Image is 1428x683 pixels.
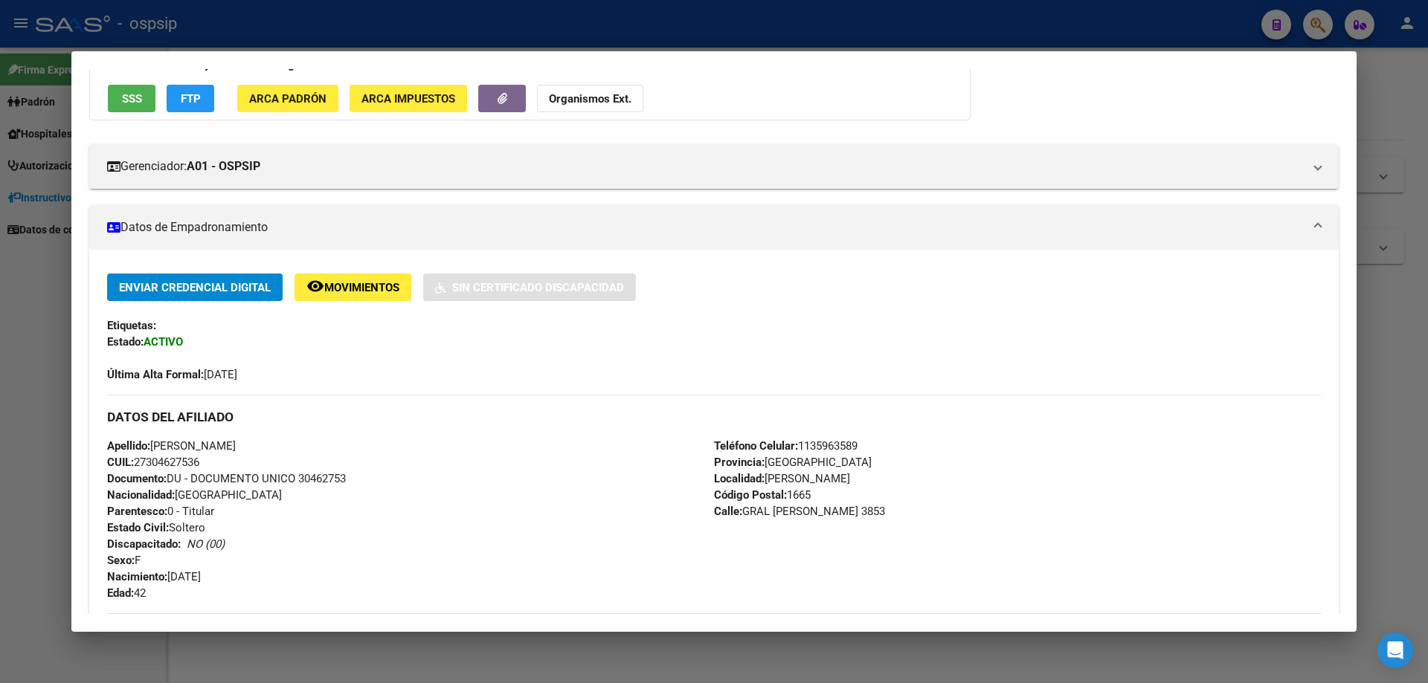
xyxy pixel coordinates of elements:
[107,456,134,469] strong: CUIL:
[167,85,214,112] button: FTP
[714,472,765,485] strong: Localidad:
[306,277,324,295] mat-icon: remove_red_eye
[107,521,205,534] span: Soltero
[714,488,787,502] strong: Código Postal:
[107,586,146,600] span: 42
[107,554,135,567] strong: Sexo:
[714,439,798,453] strong: Teléfono Celular:
[107,456,199,469] span: 27304627536
[107,439,236,453] span: [PERSON_NAME]
[249,92,327,106] span: ARCA Padrón
[350,85,467,112] button: ARCA Impuestos
[714,456,765,469] strong: Provincia:
[187,158,260,175] strong: A01 - OSPSIP
[107,439,150,453] strong: Apellido:
[107,335,144,349] strong: Estado:
[107,319,156,332] strong: Etiquetas:
[107,488,175,502] strong: Nacionalidad:
[324,281,399,294] span: Movimientos
[122,92,142,106] span: SSS
[107,521,169,534] strong: Estado Civil:
[107,505,214,518] span: 0 - Titular
[452,281,624,294] span: Sin Certificado Discapacidad
[119,281,271,294] span: Enviar Credencial Digital
[107,472,167,485] strong: Documento:
[1377,632,1413,668] div: Open Intercom Messenger
[107,570,201,583] span: [DATE]
[714,472,850,485] span: [PERSON_NAME]
[714,505,742,518] strong: Calle:
[107,219,1303,236] mat-panel-title: Datos de Empadronamiento
[237,85,338,112] button: ARCA Padrón
[107,586,134,600] strong: Edad:
[714,505,885,518] span: GRAL [PERSON_NAME] 3853
[107,368,237,381] span: [DATE]
[107,537,181,551] strong: Discapacitado:
[89,144,1339,189] mat-expansion-panel-header: Gerenciador:A01 - OSPSIP
[295,273,411,301] button: Movimientos
[714,488,811,502] span: 1665
[107,409,1321,425] h3: DATOS DEL AFILIADO
[89,205,1339,250] mat-expansion-panel-header: Datos de Empadronamiento
[549,92,631,106] strong: Organismos Ext.
[107,368,204,381] strong: Última Alta Formal:
[107,488,282,502] span: [GEOGRAPHIC_DATA]
[361,92,455,106] span: ARCA Impuestos
[108,85,155,112] button: SSS
[107,570,167,583] strong: Nacimiento:
[107,158,1303,175] mat-panel-title: Gerenciador:
[107,505,167,518] strong: Parentesco:
[537,85,643,112] button: Organismos Ext.
[714,439,858,453] span: 1135963589
[144,335,183,349] strong: ACTIVO
[107,472,346,485] span: DU - DOCUMENTO UNICO 30462753
[107,554,141,567] span: F
[714,456,872,469] span: [GEOGRAPHIC_DATA]
[181,92,201,106] span: FTP
[187,537,225,551] i: NO (00)
[107,273,283,301] button: Enviar Credencial Digital
[423,273,636,301] button: Sin Certificado Discapacidad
